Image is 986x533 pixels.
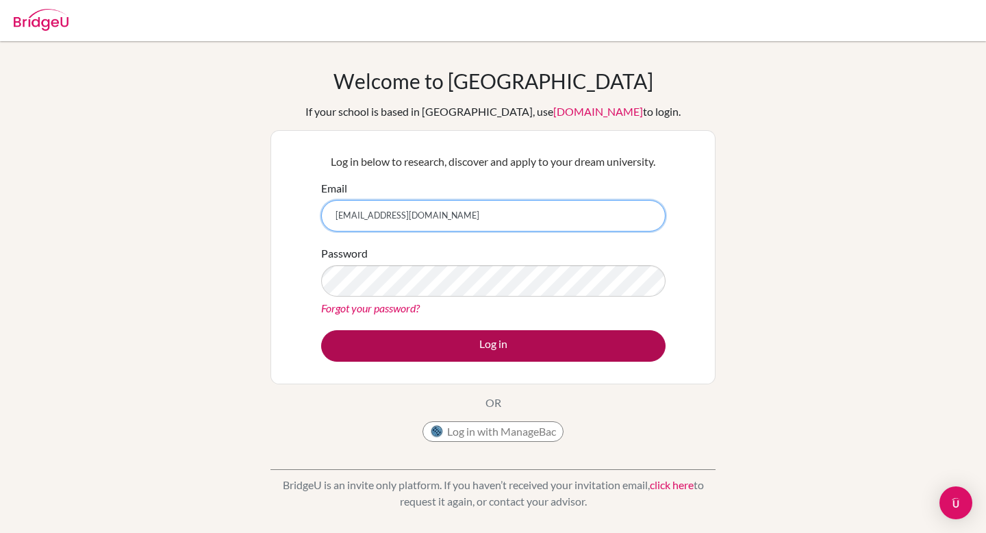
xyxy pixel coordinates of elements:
a: [DOMAIN_NAME] [553,105,643,118]
a: Forgot your password? [321,301,420,314]
label: Password [321,245,368,262]
div: If your school is based in [GEOGRAPHIC_DATA], use to login. [305,103,681,120]
p: Log in below to research, discover and apply to your dream university. [321,153,666,170]
a: click here [650,478,694,491]
p: OR [485,395,501,411]
label: Email [321,180,347,197]
button: Log in [321,330,666,362]
button: Log in with ManageBac [422,421,564,442]
p: BridgeU is an invite only platform. If you haven’t received your invitation email, to request it ... [270,477,716,510]
h1: Welcome to [GEOGRAPHIC_DATA] [333,69,653,93]
div: Open Intercom Messenger [939,486,972,519]
img: Bridge-U [14,9,68,31]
